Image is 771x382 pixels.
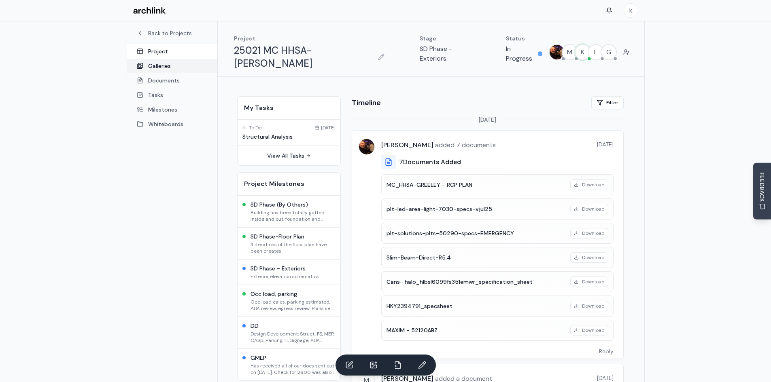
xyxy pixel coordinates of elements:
[127,73,217,88] a: Documents
[127,102,217,117] a: Milestones
[576,45,590,59] span: K
[387,278,565,286] h4: Cans- halo_hlbsl6099fs351emwr_specification_sheet
[127,59,217,73] a: Galleries
[127,88,217,102] a: Tasks
[251,299,336,312] p: Occ load calcs, parking estimated, ADA review, egress review. Plans sent to [GEOGRAPHIC_DATA] for...
[601,45,616,59] span: G
[624,4,638,17] span: k
[387,302,565,310] h4: HKY2394791_specsheet
[570,301,608,311] button: Download
[127,117,217,131] a: Whiteboards
[433,141,496,149] span: added 7 documents
[582,327,605,333] span: Download
[399,157,461,167] h3: 7 Documents Added
[387,181,565,189] h4: MC_HHSA-GREELEY - RCP PLAN
[588,45,603,59] span: L
[591,96,624,109] button: Filter
[420,34,474,42] p: Stage
[242,133,336,141] h3: Structural Analysis
[582,182,605,188] span: Download
[251,363,336,376] p: Has received all of our docs sent out on [DATE]. Check for 2600 was also received. Team leader sh...
[506,34,542,42] p: Status
[420,44,474,63] p: SD Phase - Exteriors
[597,140,614,148] span: [DATE]
[570,276,608,287] button: Download
[589,344,623,359] button: Reply
[251,209,336,222] p: Building has been totally gutted inside and out. foundation and framing - walls and roof remain.
[588,44,604,60] button: L
[251,331,336,344] p: Design Development: Struct, FS, MEP, CASp, Parking, IT, Signage, ADA, Egress, Etc.
[570,252,608,263] button: Download
[575,44,591,60] button: K
[251,290,336,298] h3: Occ load, parking
[570,179,608,190] button: Download
[550,45,564,59] img: MARC JONES
[758,172,766,202] span: FEEDBACK
[251,200,336,209] h3: SD Phase (By Others)
[234,44,373,70] h1: 25021 MC HHSA-[PERSON_NAME]
[251,232,336,241] h3: SD Phase-Floor Plan
[251,354,336,362] h3: GMEP
[251,264,319,272] h3: SD Phase - Exteriors
[133,7,166,14] img: Archlink
[137,29,208,37] a: Back to Projects
[244,103,334,113] h2: My Tasks
[582,254,605,261] span: Download
[234,34,387,42] p: Project
[251,241,336,254] p: 3 iterations of the floor plan have been creates
[251,273,319,280] p: Exterior elevation schematics
[562,44,578,60] button: M
[479,116,496,124] span: [DATE]
[244,179,334,189] h2: Project Milestones
[753,163,771,219] button: Send Feedback
[582,230,605,236] span: Download
[381,141,433,149] span: [PERSON_NAME]
[570,204,608,214] button: Download
[314,125,336,131] div: [DATE]
[249,125,261,131] span: To Do
[549,44,565,60] button: MARC JONES
[582,279,605,285] span: Download
[127,44,217,59] a: Project
[582,303,605,309] span: Download
[352,97,381,108] h2: Timeline
[359,139,374,154] img: MARC JONES
[582,206,605,212] span: Download
[563,45,577,59] span: M
[597,374,614,382] span: [DATE]
[387,326,565,334] h4: MAXIM - 52120ABZ
[251,322,336,330] h3: DD
[387,253,565,262] h4: Slim-Beam-Direct-R5.4
[387,229,565,237] h4: plt-solutions-plts-50290-specs-EMERGENCY
[601,44,617,60] button: G
[387,205,565,213] h4: plt-led-area-light-7030-specs-vjul25
[267,152,311,160] a: View All Tasks
[506,44,535,63] p: In Progress
[570,325,608,336] button: Download
[570,228,608,238] button: Download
